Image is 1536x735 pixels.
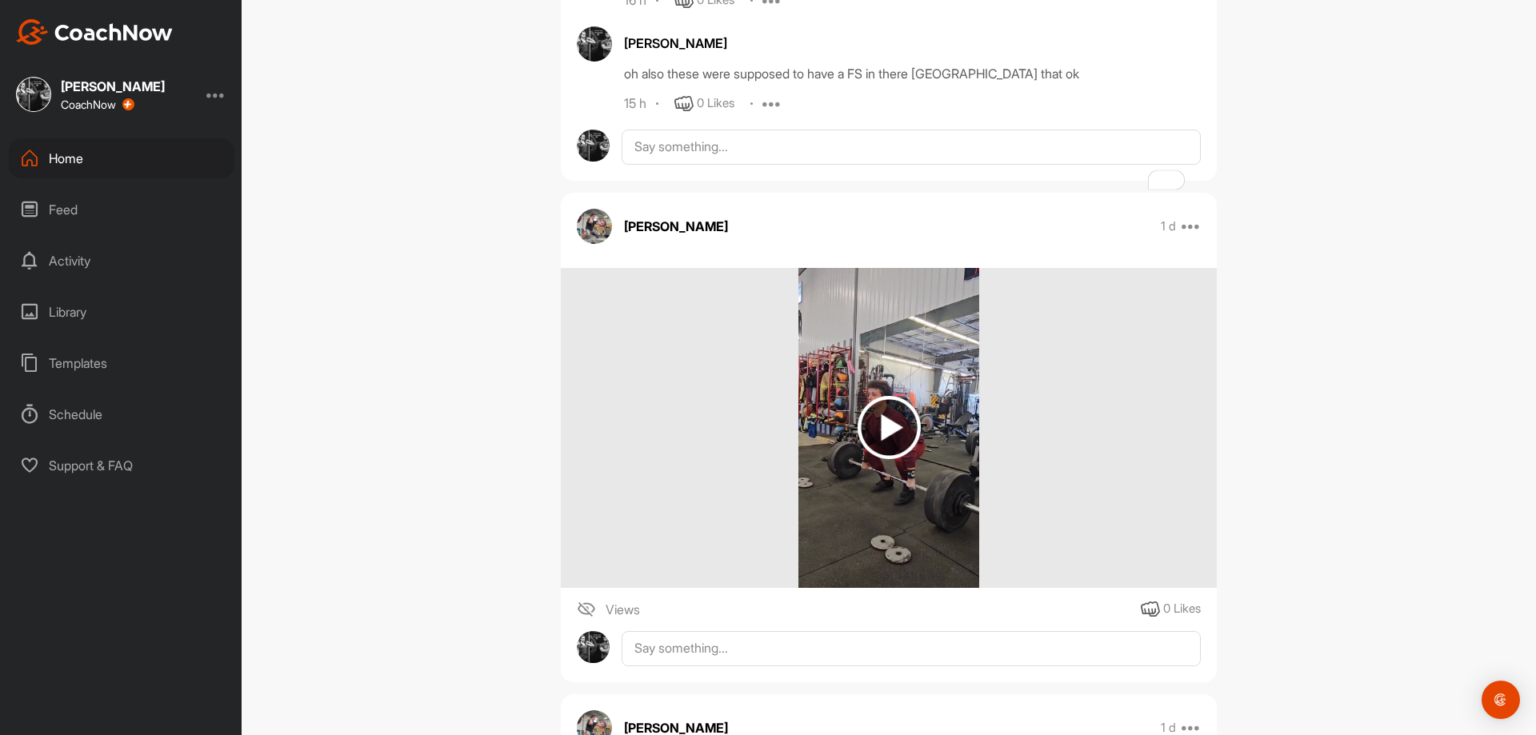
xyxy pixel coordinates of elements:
div: [PERSON_NAME] [61,80,165,93]
div: 0 Likes [697,94,734,113]
div: Open Intercom Messenger [1482,681,1520,719]
div: Templates [9,343,234,383]
span: Views [606,600,640,619]
img: avatar [577,209,612,244]
p: 1 d [1161,218,1176,234]
div: Library [9,292,234,332]
div: [PERSON_NAME] [624,34,1201,53]
img: media [798,268,978,588]
div: Support & FAQ [9,445,234,485]
div: CoachNow [61,98,134,111]
div: oh also these were supposed to have a FS in there [GEOGRAPHIC_DATA] that ok [624,64,1201,83]
div: Home [9,138,234,178]
img: square_42e96ec9f01bf000f007b233903b48d7.jpg [16,77,51,112]
div: Activity [9,241,234,281]
img: icon [577,600,596,619]
textarea: To enrich screen reader interactions, please activate Accessibility in Grammarly extension settings [622,130,1201,165]
img: play [858,396,921,459]
div: 0 Likes [1163,600,1201,618]
div: Schedule [9,394,234,434]
div: Feed [9,190,234,230]
img: CoachNow [16,19,173,45]
img: avatar [577,26,612,62]
div: 15 h [624,96,646,112]
p: [PERSON_NAME] [624,217,728,236]
img: avatar [577,631,610,664]
img: avatar [577,130,610,162]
